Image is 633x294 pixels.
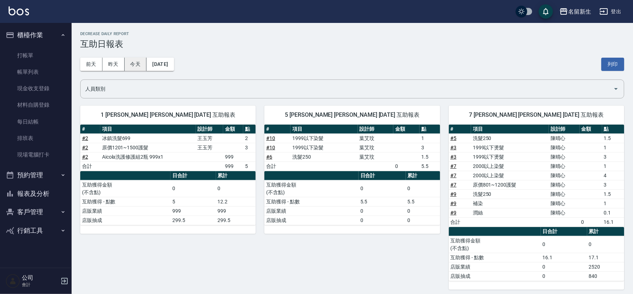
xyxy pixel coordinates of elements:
[451,201,457,206] a: #9
[80,171,256,225] table: a dense table
[359,171,406,180] th: 日合計
[602,171,624,180] td: 4
[100,125,196,134] th: 項目
[291,143,358,152] td: 1999以下染髮
[471,143,549,152] td: 1999以下燙髮
[80,125,100,134] th: #
[587,262,624,271] td: 2520
[291,134,358,143] td: 1999以下染髮
[359,197,406,206] td: 5.5
[602,134,624,143] td: 1.5
[602,189,624,199] td: 1.5
[541,236,587,253] td: 0
[359,216,406,225] td: 0
[264,125,291,134] th: #
[359,180,406,197] td: 0
[3,114,69,130] a: 每日結帳
[6,274,20,288] img: Person
[406,180,440,197] td: 0
[358,152,394,162] td: 葉艾玟
[419,152,440,162] td: 1.5
[100,143,196,152] td: 原價1201~1500護髮
[359,206,406,216] td: 0
[264,197,359,206] td: 互助獲得 - 點數
[602,217,624,227] td: 16.1
[451,182,457,188] a: #7
[549,134,580,143] td: 陳晴心
[3,221,69,240] button: 行銷工具
[549,125,580,134] th: 設計師
[264,171,440,225] table: a dense table
[3,26,69,44] button: 櫃檯作業
[602,143,624,152] td: 1
[601,58,624,71] button: 列印
[597,5,624,18] button: 登出
[471,152,549,162] td: 1999以下燙髮
[602,125,624,134] th: 點
[451,145,457,150] a: #3
[266,135,275,141] a: #10
[243,162,256,171] td: 5
[449,271,541,281] td: 店販抽成
[264,125,440,171] table: a dense table
[264,162,291,171] td: 合計
[3,97,69,113] a: 材料自購登錄
[196,143,223,152] td: 王玉芳
[80,162,100,171] td: 合計
[393,162,419,171] td: 0
[471,162,549,171] td: 2000以上染髮
[549,189,580,199] td: 陳晴心
[216,180,256,197] td: 0
[549,180,580,189] td: 陳晴心
[243,125,256,134] th: 點
[602,208,624,217] td: 0.1
[3,130,69,146] a: 排班表
[22,281,58,288] p: 會計
[580,125,602,134] th: 金額
[449,262,541,271] td: 店販業績
[80,58,102,71] button: 前天
[549,162,580,171] td: 陳晴心
[223,125,243,134] th: 金額
[549,199,580,208] td: 陳晴心
[100,152,196,162] td: Aicola洗護修護組2瓶 999x1
[80,180,171,197] td: 互助獲得金額 (不含點)
[406,171,440,180] th: 累計
[9,6,29,15] img: Logo
[451,173,457,178] a: #7
[557,4,594,19] button: 名留新生
[89,111,247,119] span: 1 [PERSON_NAME] [PERSON_NAME] [DATE] 互助報表
[406,197,440,206] td: 5.5
[471,171,549,180] td: 2000以上染髮
[549,143,580,152] td: 陳晴心
[80,32,624,36] h2: Decrease Daily Report
[549,208,580,217] td: 陳晴心
[587,236,624,253] td: 0
[3,80,69,97] a: 現金收支登錄
[80,39,624,49] h3: 互助日報表
[266,145,275,150] a: #10
[147,58,174,71] button: [DATE]
[451,210,457,216] a: #9
[610,83,622,95] button: Open
[549,171,580,180] td: 陳晴心
[471,189,549,199] td: 洗髮250
[80,206,171,216] td: 店販業績
[406,216,440,225] td: 0
[83,83,610,95] input: 人員名稱
[541,271,587,281] td: 0
[449,236,541,253] td: 互助獲得金額 (不含點)
[216,171,256,180] th: 累計
[419,143,440,152] td: 3
[602,180,624,189] td: 3
[451,135,457,141] a: #5
[171,197,216,206] td: 5
[264,206,359,216] td: 店販業績
[602,152,624,162] td: 3
[3,166,69,184] button: 預約管理
[171,216,216,225] td: 299.5
[587,271,624,281] td: 840
[471,134,549,143] td: 洗髮250
[223,152,243,162] td: 999
[273,111,431,119] span: 5 [PERSON_NAME] [PERSON_NAME] [DATE] 互助報表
